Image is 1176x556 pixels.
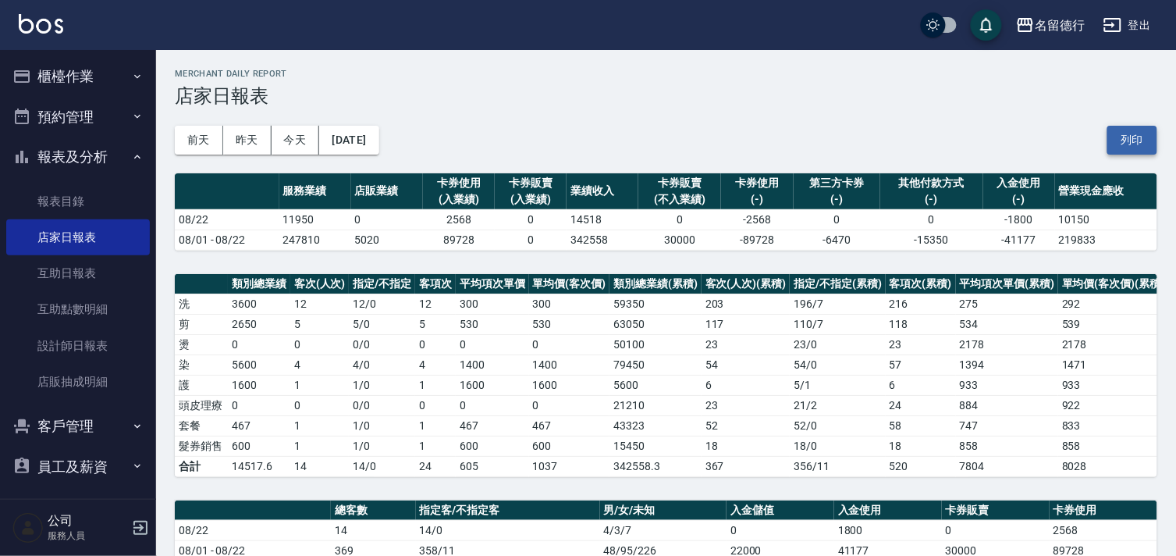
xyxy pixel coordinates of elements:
[702,294,791,314] td: 203
[290,334,350,355] td: 0
[987,191,1051,208] div: (-)
[416,520,600,540] td: 14/0
[456,375,529,395] td: 1600
[427,191,491,208] div: (入業績)
[6,184,150,219] a: 報表目錄
[6,56,150,97] button: 櫃檯作業
[349,274,415,294] th: 指定/不指定
[886,274,956,294] th: 客項次(累積)
[175,69,1157,79] h2: Merchant Daily Report
[609,375,702,395] td: 5600
[6,447,150,487] button: 員工及薪資
[331,501,416,521] th: 總客數
[702,314,791,334] td: 117
[725,191,789,208] div: (-)
[228,456,290,476] td: 14517.6
[175,355,228,375] td: 染
[290,314,350,334] td: 5
[423,230,495,250] td: 89728
[415,274,456,294] th: 客項次
[1050,501,1157,521] th: 卡券使用
[456,355,529,375] td: 1400
[6,255,150,291] a: 互助日報表
[721,209,793,230] td: -2568
[609,334,702,355] td: 50100
[456,274,529,294] th: 平均項次單價
[456,395,529,415] td: 0
[956,294,1059,314] td: 275
[1058,355,1168,375] td: 1471
[702,436,791,456] td: 18
[48,513,127,529] h5: 公司
[1058,456,1168,476] td: 8028
[175,173,1157,251] table: a dense table
[175,274,1169,477] table: a dense table
[349,415,415,436] td: 1 / 0
[223,126,272,155] button: 昨天
[1097,11,1157,40] button: 登出
[798,191,877,208] div: (-)
[228,274,290,294] th: 類別總業績
[886,375,956,395] td: 6
[642,175,717,191] div: 卡券販賣
[175,334,228,355] td: 燙
[290,415,350,436] td: 1
[702,355,791,375] td: 54
[1107,126,1157,155] button: 列印
[609,355,702,375] td: 79450
[1058,375,1168,395] td: 933
[886,456,956,476] td: 520
[351,209,423,230] td: 0
[642,191,717,208] div: (不入業績)
[415,436,456,456] td: 1
[175,436,228,456] td: 髮券銷售
[349,355,415,375] td: 4 / 0
[351,173,423,210] th: 店販業績
[228,355,290,375] td: 5600
[228,436,290,456] td: 600
[790,415,886,436] td: 52 / 0
[702,274,791,294] th: 客次(人次)(累積)
[884,191,979,208] div: (-)
[1050,520,1157,540] td: 2568
[567,209,638,230] td: 14518
[290,355,350,375] td: 4
[290,436,350,456] td: 1
[175,520,331,540] td: 08/22
[1058,395,1168,415] td: 922
[721,230,793,250] td: -89728
[956,375,1059,395] td: 933
[427,175,491,191] div: 卡券使用
[956,355,1059,375] td: 1394
[567,230,638,250] td: 342558
[349,294,415,314] td: 12 / 0
[175,456,228,476] td: 合計
[886,355,956,375] td: 57
[349,314,415,334] td: 5 / 0
[228,415,290,436] td: 467
[609,314,702,334] td: 63050
[1055,209,1157,230] td: 10150
[638,209,721,230] td: 0
[880,230,982,250] td: -15350
[727,520,834,540] td: 0
[175,209,279,230] td: 08/22
[956,314,1059,334] td: 534
[272,126,320,155] button: 今天
[1035,16,1085,35] div: 名留德行
[228,314,290,334] td: 2650
[971,9,1002,41] button: save
[790,456,886,476] td: 356/11
[956,395,1059,415] td: 884
[456,314,529,334] td: 530
[956,334,1059,355] td: 2178
[349,395,415,415] td: 0 / 0
[942,501,1050,521] th: 卡券販賣
[349,456,415,476] td: 14/0
[529,436,610,456] td: 600
[727,501,834,521] th: 入金儲值
[798,175,877,191] div: 第三方卡券
[790,375,886,395] td: 5 / 1
[1058,436,1168,456] td: 858
[6,486,150,527] button: 商品管理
